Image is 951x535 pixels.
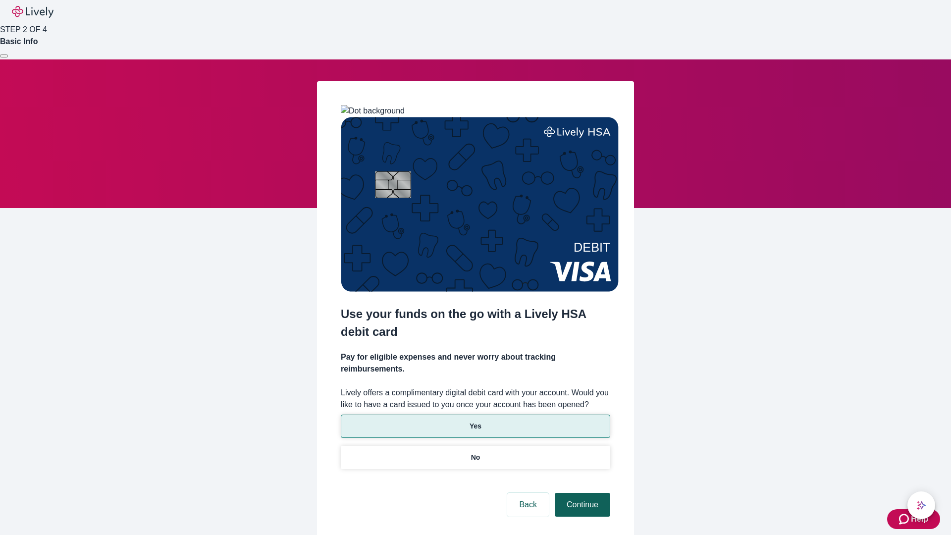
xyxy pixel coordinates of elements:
button: Yes [341,415,610,438]
button: Back [507,493,549,517]
p: Yes [470,421,481,431]
button: chat [907,491,935,519]
svg: Lively AI Assistant [916,500,926,510]
img: Lively [12,6,53,18]
span: Help [911,513,928,525]
button: Continue [555,493,610,517]
h2: Use your funds on the go with a Lively HSA debit card [341,305,610,341]
label: Lively offers a complimentary digital debit card with your account. Would you like to have a card... [341,387,610,411]
img: Debit card [341,117,619,292]
button: Zendesk support iconHelp [887,509,940,529]
p: No [471,452,480,463]
button: No [341,446,610,469]
svg: Zendesk support icon [899,513,911,525]
h4: Pay for eligible expenses and never worry about tracking reimbursements. [341,351,610,375]
img: Dot background [341,105,405,117]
